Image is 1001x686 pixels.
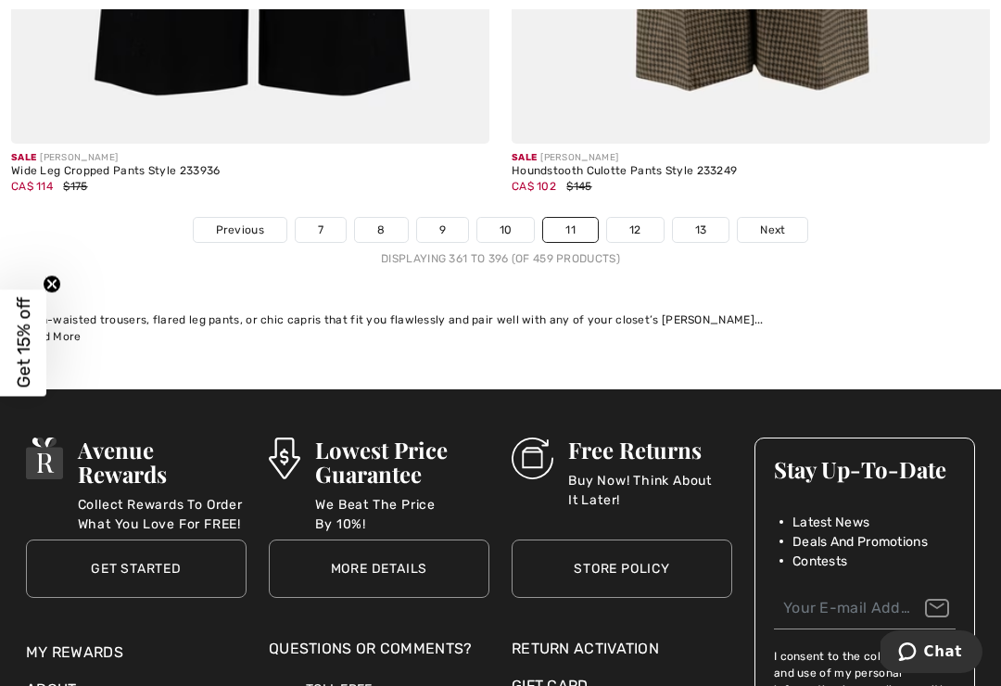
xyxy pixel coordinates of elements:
div: [PERSON_NAME] [11,151,489,165]
div: Wide Leg Cropped Pants Style 233936 [11,165,489,178]
a: 13 [673,218,729,242]
span: $145 [566,180,591,193]
div: [PERSON_NAME] [512,151,990,165]
span: Read More [22,330,82,343]
a: Next [738,218,807,242]
a: 12 [607,218,664,242]
a: Previous [194,218,286,242]
div: Questions or Comments? [269,638,489,669]
span: CA$ 114 [11,180,53,193]
a: 11 [543,218,598,242]
a: My Rewards [26,643,123,661]
div: High-waisted trousers, flared leg pants, or chic capris that fit you flawlessly and pair well wit... [22,311,979,328]
a: 9 [417,218,468,242]
p: We Beat The Price By 10%! [315,495,489,532]
span: Deals And Promotions [792,532,928,552]
button: Close teaser [43,275,61,294]
p: Buy Now! Think About It Later! [568,471,732,508]
iframe: Opens a widget where you can chat to one of our agents [881,630,982,677]
h3: Avenue Rewards [78,438,247,486]
span: Sale [11,152,36,163]
span: Sale [512,152,537,163]
span: $175 [63,180,87,193]
img: Lowest Price Guarantee [269,438,300,479]
input: Your E-mail Address [774,588,956,629]
h3: Lowest Price Guarantee [315,438,489,486]
img: Free Returns [512,438,553,479]
a: Get Started [26,540,247,598]
a: 7 [296,218,346,242]
p: Collect Rewards To Order What You Love For FREE! [78,495,247,532]
a: Return Activation [512,638,732,660]
a: 10 [477,218,535,242]
a: Store Policy [512,540,732,598]
a: More Details [269,540,489,598]
span: Latest News [792,513,869,532]
span: Next [760,222,785,238]
img: Avenue Rewards [26,438,63,479]
span: Previous [216,222,264,238]
span: Contests [792,552,847,571]
span: CA$ 102 [512,180,556,193]
span: Get 15% off [13,298,34,388]
h3: Stay Up-To-Date [774,457,956,481]
a: 8 [355,218,407,242]
div: Houndstooth Culotte Pants Style 233249 [512,165,990,178]
h3: Free Returns [568,438,732,462]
